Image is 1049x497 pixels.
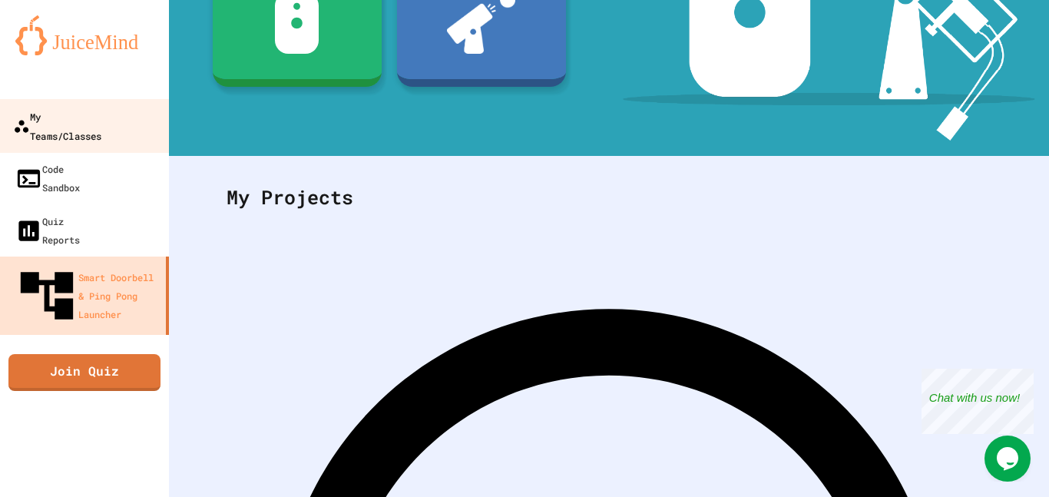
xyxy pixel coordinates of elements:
div: Quiz Reports [15,212,80,249]
iframe: chat widget [922,369,1034,434]
div: Smart Doorbell & Ping Pong Launcher [15,264,160,327]
div: My Teams/Classes [13,107,101,144]
div: Code Sandbox [15,160,80,197]
img: logo-orange.svg [15,15,154,55]
a: Join Quiz [8,354,160,391]
iframe: chat widget [984,436,1034,482]
div: My Projects [211,167,1007,227]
